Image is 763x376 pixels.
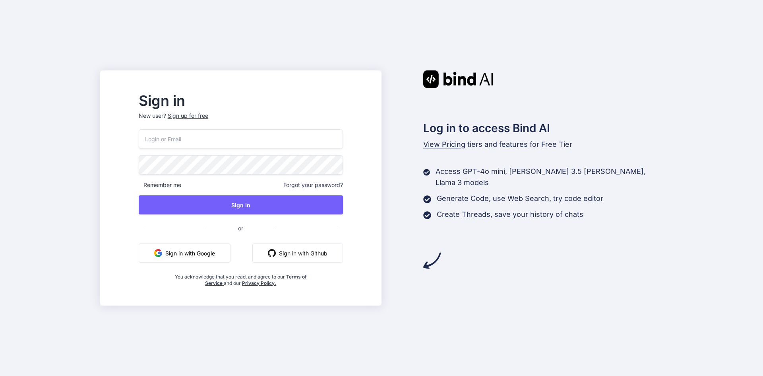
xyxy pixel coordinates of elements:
button: Sign in with Github [252,244,343,263]
p: Generate Code, use Web Search, try code editor [437,193,603,204]
span: View Pricing [423,140,465,148]
img: github [268,249,276,257]
span: or [206,218,275,238]
button: Sign in with Google [139,244,230,263]
h2: Log in to access Bind AI [423,120,663,136]
div: You acknowledge that you read, and agree to our and our [172,269,309,286]
p: Create Threads, save your history of chats [437,209,583,220]
input: Login or Email [139,129,343,149]
a: Privacy Policy. [242,280,276,286]
p: New user? [139,112,343,129]
img: google [154,249,162,257]
h2: Sign in [139,94,343,107]
span: Remember me [139,181,181,189]
img: Bind AI logo [423,70,493,88]
div: Sign up for free [168,112,208,120]
img: arrow [423,252,441,269]
p: Access GPT-4o mini, [PERSON_NAME] 3.5 [PERSON_NAME], Llama 3 models [436,166,663,188]
a: Terms of Service [205,274,307,286]
span: Forgot your password? [283,181,343,189]
button: Sign In [139,195,343,214]
p: tiers and features for Free Tier [423,139,663,150]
